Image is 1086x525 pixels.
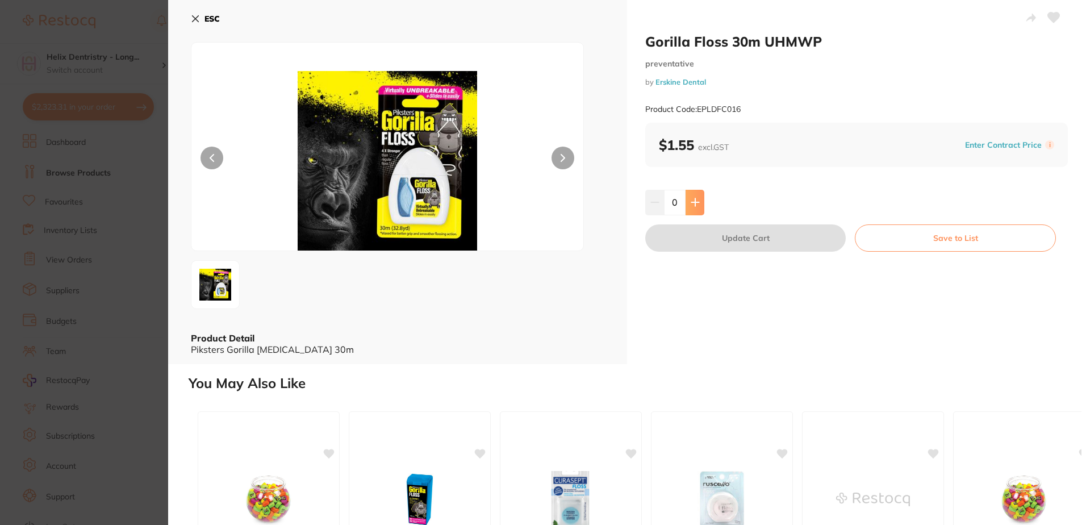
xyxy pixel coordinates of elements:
[855,224,1056,252] button: Save to List
[659,136,729,153] b: $1.55
[191,332,254,344] b: Product Detail
[645,224,846,252] button: Update Cart
[645,59,1068,69] small: preventative
[962,140,1045,151] button: Enter Contract Price
[1045,140,1054,149] label: i
[204,14,220,24] b: ESC
[698,142,729,152] span: excl. GST
[645,105,741,114] small: Product Code: EPLDFC016
[645,78,1068,86] small: by
[270,71,505,251] img: anBn
[645,33,1068,50] h2: Gorilla Floss 30m UHMWP
[191,344,604,355] div: Piksters Gorilla [MEDICAL_DATA] 30m
[195,264,236,305] img: anBn
[189,376,1081,391] h2: You May Also Like
[655,77,706,86] a: Erskine Dental
[191,9,220,28] button: ESC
